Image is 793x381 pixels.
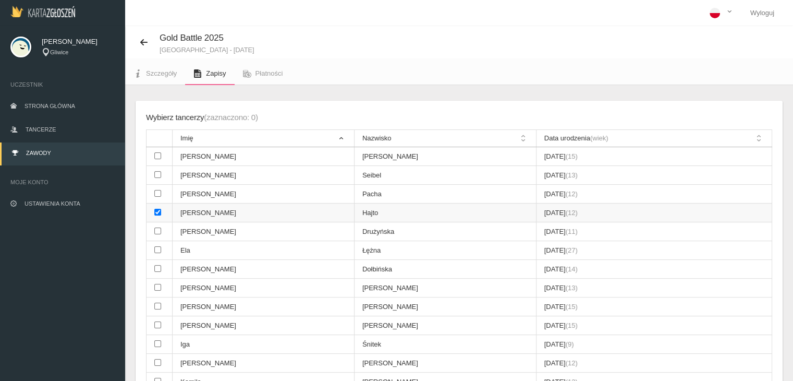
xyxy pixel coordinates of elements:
td: Śnitek [354,335,536,354]
span: Tancerze [26,126,56,133]
span: Szczegóły [146,69,177,77]
td: [PERSON_NAME] [173,147,355,166]
span: Uczestnik [10,79,115,90]
span: Płatności [255,69,283,77]
span: (15) [566,322,578,329]
td: [PERSON_NAME] [354,316,536,335]
td: [PERSON_NAME] [173,204,355,222]
span: Strona główna [25,103,75,109]
td: [PERSON_NAME] [173,222,355,241]
td: [DATE] [536,241,772,260]
td: Pacha [354,185,536,204]
div: Wybierz tancerzy [146,111,258,124]
td: [DATE] [536,279,772,297]
span: (wiek) [590,134,608,142]
img: svg [10,37,31,57]
td: Hajto [354,204,536,222]
a: Szczegóły [125,62,185,85]
td: [PERSON_NAME] [173,185,355,204]
span: Zapisy [206,69,226,77]
span: (11) [566,228,578,235]
td: [DATE] [536,185,772,204]
span: (13) [566,284,578,292]
span: Zawody [26,150,51,156]
th: Data urodzenia [536,130,772,147]
span: (13) [566,171,578,179]
td: [PERSON_NAME] [173,260,355,279]
td: [DATE] [536,147,772,166]
td: [DATE] [536,297,772,316]
span: (27) [566,246,578,254]
td: [PERSON_NAME] [354,354,536,373]
span: (15) [566,152,578,160]
td: [DATE] [536,354,772,373]
td: Drużyńska [354,222,536,241]
td: Dołbińska [354,260,536,279]
td: [DATE] [536,335,772,354]
span: Gold Battle 2025 [160,33,224,43]
a: Płatności [235,62,291,85]
td: [PERSON_NAME] [173,316,355,335]
span: (zaznaczono: 0) [204,113,258,122]
span: Moje konto [10,177,115,187]
td: Łężna [354,241,536,260]
td: Ela [173,241,355,260]
td: [PERSON_NAME] [173,166,355,185]
td: [PERSON_NAME] [354,279,536,297]
a: Zapisy [185,62,234,85]
td: Seibel [354,166,536,185]
td: Iga [173,335,355,354]
span: (9) [566,340,574,348]
span: (14) [566,265,578,273]
div: Gliwice [42,48,115,57]
td: [PERSON_NAME] [173,279,355,297]
td: [PERSON_NAME] [354,147,536,166]
td: [PERSON_NAME] [354,297,536,316]
span: Ustawienia konta [25,200,80,207]
td: [DATE] [536,204,772,222]
img: Logo [10,6,75,17]
span: (12) [566,209,578,217]
td: [DATE] [536,222,772,241]
td: [DATE] [536,260,772,279]
td: [DATE] [536,166,772,185]
td: [PERSON_NAME] [173,354,355,373]
small: [GEOGRAPHIC_DATA] - [DATE] [160,46,254,53]
span: [PERSON_NAME] [42,37,115,47]
td: [DATE] [536,316,772,335]
span: (12) [566,190,578,198]
span: (12) [566,359,578,367]
th: Imię [173,130,355,147]
td: [PERSON_NAME] [173,297,355,316]
span: (15) [566,303,578,311]
th: Nazwisko [354,130,536,147]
